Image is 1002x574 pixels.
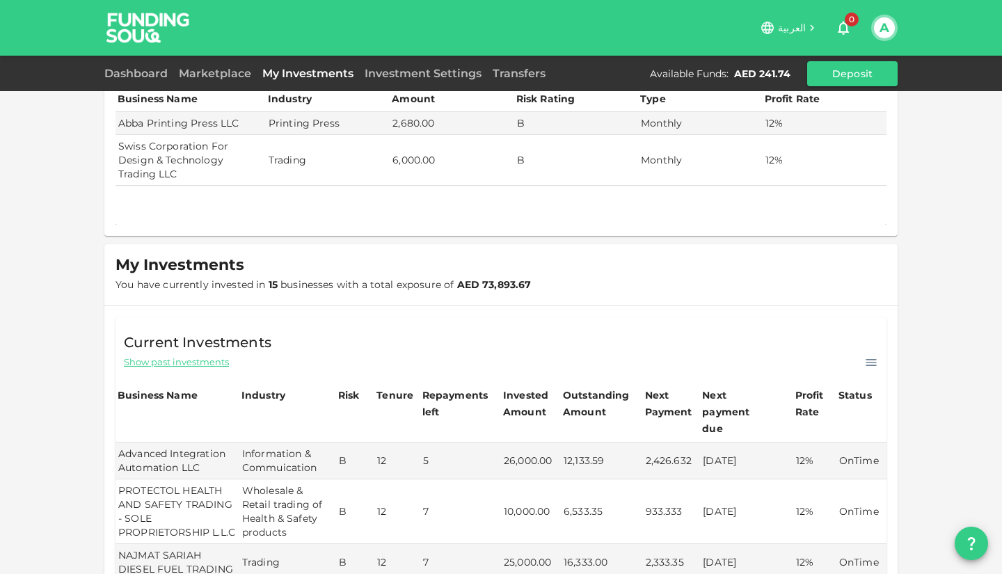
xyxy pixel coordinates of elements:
td: 10,000.00 [501,479,561,544]
div: Status [838,387,873,404]
td: 12% [793,443,836,479]
div: Next payment due [702,387,772,437]
td: Information & Commuication [239,443,336,479]
td: 12 [374,479,420,544]
div: Available Funds : [650,67,729,81]
td: B [336,479,375,544]
div: Amount [392,90,435,107]
td: [DATE] [700,479,793,544]
td: Abba Printing Press LLC [116,112,266,135]
td: Monthly [638,135,762,186]
td: Swiss Corporation For Design & Technology Trading LLC [116,135,266,186]
button: A [874,17,895,38]
td: 12,133.59 [561,443,643,479]
div: Business Name [118,387,198,404]
td: Advanced Integration Automation LLC [116,443,239,479]
td: 12% [763,112,887,135]
div: Business Name [118,90,198,107]
span: العربية [778,22,806,34]
button: question [955,527,988,560]
div: Industry [268,90,312,107]
div: Tenure [376,387,413,404]
td: 2,426.632 [643,443,701,479]
strong: AED 73,893.67 [457,278,532,291]
td: 6,000.00 [390,135,514,186]
td: Printing Press [266,112,390,135]
span: You have currently invested in businesses with a total exposure of [116,278,532,291]
div: Next Payment [645,387,699,420]
td: 6,533.35 [561,479,643,544]
div: Profit Rate [795,387,834,420]
span: 0 [845,13,859,26]
div: Invested Amount [503,387,559,420]
td: PROTECTOL HEALTH AND SAFETY TRADING - SOLE PROPRIETORSHIP L.L.C [116,479,239,544]
td: Monthly [638,112,762,135]
span: Show past investments [124,356,229,369]
button: Deposit [807,61,898,86]
a: My Investments [257,67,359,80]
td: OnTime [836,479,886,544]
a: Investment Settings [359,67,487,80]
td: 12 [374,443,420,479]
td: Wholesale & Retail trading of Health & Safety products [239,479,336,544]
div: Repayments left [422,387,492,420]
td: 12% [763,135,887,186]
div: Industry [241,387,285,404]
td: 12% [793,479,836,544]
div: Risk [338,387,366,404]
td: OnTime [836,443,886,479]
strong: 15 [269,278,278,291]
td: B [514,135,638,186]
button: 0 [829,14,857,42]
td: 7 [420,479,501,544]
td: 5 [420,443,501,479]
div: Type [640,90,668,107]
td: 2,680.00 [390,112,514,135]
div: Risk Rating [516,90,575,107]
td: 933.333 [643,479,701,544]
a: Dashboard [104,67,173,80]
td: 26,000.00 [501,443,561,479]
td: B [336,443,375,479]
div: Profit Rate [765,90,820,107]
div: Outstanding Amount [563,387,633,420]
div: AED 241.74 [734,67,790,81]
a: Transfers [487,67,551,80]
span: Current Investments [124,331,271,353]
td: [DATE] [700,443,793,479]
a: Marketplace [173,67,257,80]
td: B [514,112,638,135]
td: Trading [266,135,390,186]
span: My Investments [116,255,244,275]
